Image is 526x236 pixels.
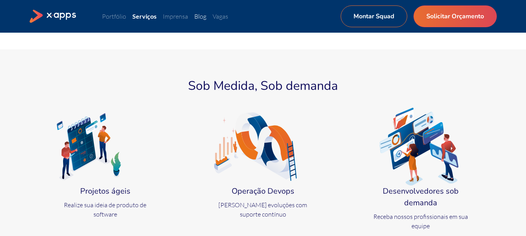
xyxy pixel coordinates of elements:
[372,185,470,209] h4: Desenvolvedores sob demanda
[341,5,407,27] a: Montar Squad
[30,77,497,95] h3: Sob Medida, Sob demanda
[214,200,311,219] p: [PERSON_NAME] evoluções com suporte contínuo
[213,12,228,20] a: Vagas
[194,12,206,20] a: Blog
[132,12,157,20] a: Serviços
[214,185,311,197] h4: Operação Devops
[372,212,470,231] p: Receba nossos profissionais em sua equipe
[56,200,154,219] p: Realize sua ideia de produto de software
[413,5,497,27] a: Solicitar Orçamento
[102,12,126,20] a: Portfólio
[56,185,154,197] h4: Projetos ágeis
[163,12,188,20] a: Imprensa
